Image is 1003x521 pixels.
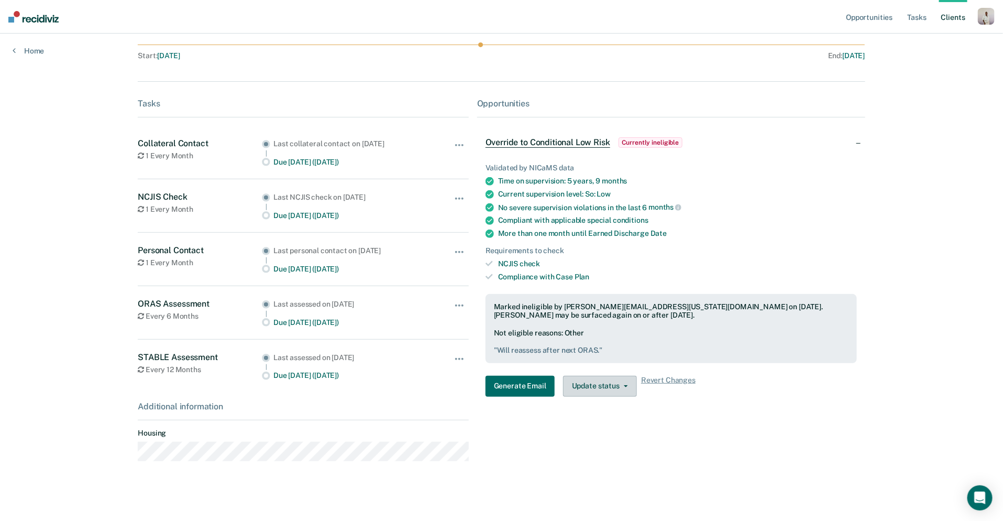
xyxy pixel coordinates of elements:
[138,401,469,411] div: Additional information
[273,318,427,327] div: Due [DATE] ([DATE])
[498,177,857,186] div: Time on supervision: 5 years, 9
[138,192,262,202] div: NCJIS Check
[494,346,848,355] pre: " Will reassess after next ORAS. "
[138,365,262,374] div: Every 12 Months
[273,211,427,220] div: Due [DATE] ([DATE])
[494,329,848,355] div: Not eligible reasons: Other
[138,258,262,267] div: 1 Every Month
[520,259,540,268] span: check
[138,299,262,309] div: ORAS Assessment
[273,246,427,255] div: Last personal contact on [DATE]
[138,151,262,160] div: 1 Every Month
[13,46,44,56] a: Home
[138,245,262,255] div: Personal Contact
[597,190,611,198] span: Low
[138,138,262,148] div: Collateral Contact
[273,371,427,380] div: Due [DATE] ([DATE])
[486,376,559,397] a: Navigate to form link
[494,302,848,320] div: Marked ineligible by [PERSON_NAME][EMAIL_ADDRESS][US_STATE][DOMAIN_NAME] on [DATE]. [PERSON_NAME]...
[613,216,648,224] span: conditions
[967,485,993,511] div: Open Intercom Messenger
[273,353,427,362] div: Last assessed on [DATE]
[619,137,683,148] span: Currently ineligible
[138,429,469,438] dt: Housing
[651,229,667,237] span: Date
[138,352,262,362] div: STABLE Assessment
[273,139,427,148] div: Last collateral contact on [DATE]
[273,158,427,167] div: Due [DATE] ([DATE])
[648,203,681,211] span: months
[8,11,59,23] img: Recidiviz
[498,259,857,268] div: NCJIS
[842,51,865,60] span: [DATE]
[138,205,262,214] div: 1 Every Month
[498,190,857,199] div: Current supervision level: So:
[138,51,502,60] div: Start :
[273,300,427,309] div: Last assessed on [DATE]
[138,99,469,108] div: Tasks
[563,376,637,397] button: Update status
[641,376,696,397] span: Revert Changes
[486,376,555,397] button: Generate Email
[273,265,427,274] div: Due [DATE] ([DATE])
[498,203,857,212] div: No severe supervision violations in the last 6
[158,51,180,60] span: [DATE]
[498,229,857,238] div: More than one month until Earned Discharge
[498,216,857,225] div: Compliant with applicable special
[575,273,589,281] span: Plan
[273,193,427,202] div: Last NCJIS check on [DATE]
[486,164,857,172] div: Validated by NICaMS data
[477,126,865,159] div: Override to Conditional Low RiskCurrently ineligible
[506,51,865,60] div: End :
[477,99,865,108] div: Opportunities
[486,246,857,255] div: Requirements to check
[138,312,262,321] div: Every 6 Months
[486,137,610,148] span: Override to Conditional Low Risk
[602,177,627,185] span: months
[498,273,857,281] div: Compliance with Case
